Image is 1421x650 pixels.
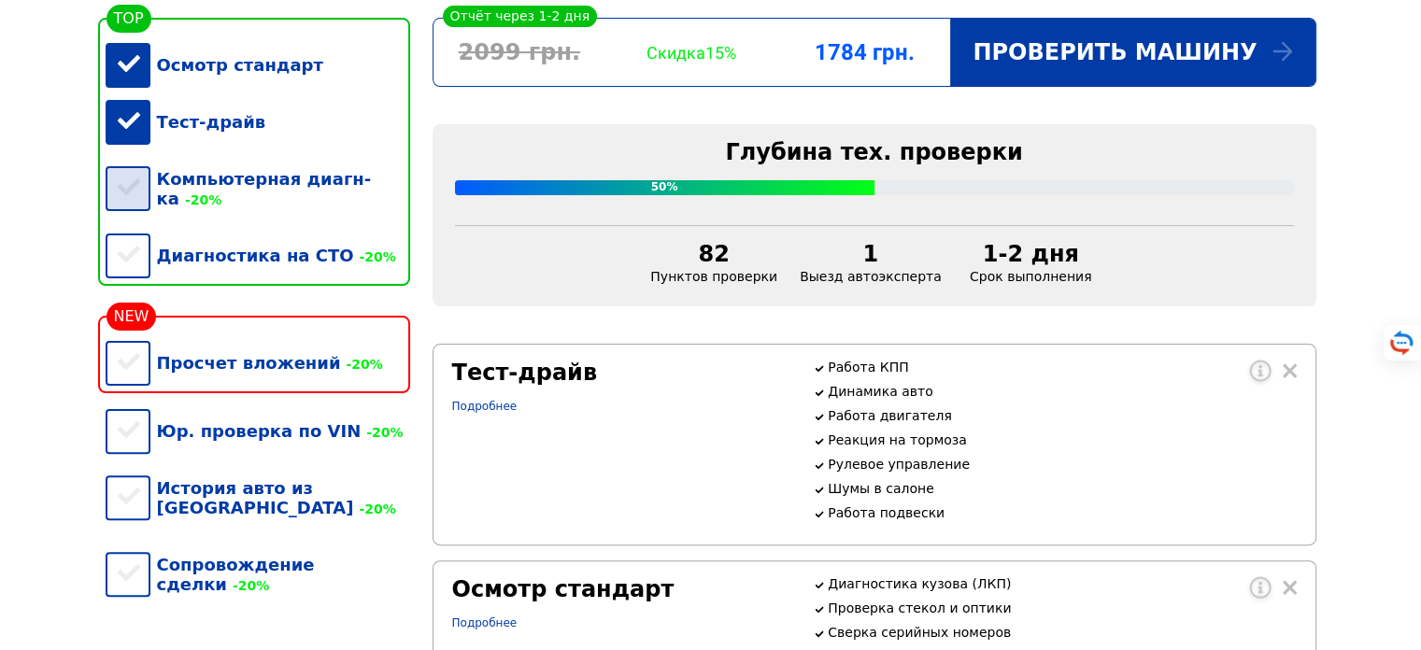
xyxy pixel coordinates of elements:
a: Подробнее [452,400,518,413]
p: Рулевое управление [828,457,1296,472]
div: Тест-драйв [106,93,410,150]
span: -20% [179,192,221,207]
div: Юр. проверка по VIN [106,403,410,459]
div: 1784 грн. [778,39,951,65]
span: -20% [361,425,403,440]
p: Сверка серийных номеров [828,625,1296,640]
a: Подробнее [452,616,518,629]
div: История авто из [GEOGRAPHIC_DATA] [106,459,410,536]
span: -20% [340,357,382,372]
div: Проверить машину [950,19,1314,86]
span: -20% [353,502,395,516]
p: Работа двигателя [828,408,1296,423]
div: Осмотр стандарт [106,36,410,93]
div: Компьютерная диагн-ка [106,150,410,227]
p: Работа КПП [828,360,1296,374]
div: Пунктов проверки [639,241,789,284]
div: Выезд автоэксперта [789,241,953,284]
div: Срок выполнения [953,241,1109,284]
span: -20% [227,578,269,593]
span: 15% [705,43,736,63]
div: 1 [800,241,942,267]
div: Просчет вложений [106,334,410,391]
div: 50% [455,180,874,195]
p: Проверка стекол и оптики [828,601,1296,615]
p: Диагностика кузова (ЛКП) [828,576,1296,591]
p: Работа подвески [828,505,1296,520]
div: 82 [650,241,777,267]
div: 2099 грн. [433,39,606,65]
p: Шумы в салоне [828,481,1296,496]
div: Диагностика на СТО [106,227,410,284]
p: Реакция на тормоза [828,432,1296,447]
p: Динамика авто [828,384,1296,399]
div: Тест-драйв [452,360,791,386]
div: Сопровождение сделки [106,536,410,613]
div: Скидка [605,43,778,63]
div: Осмотр стандарт [452,576,791,602]
div: 1-2 дня [964,241,1098,267]
div: Глубина тех. проверки [455,139,1294,165]
span: -20% [353,249,395,264]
